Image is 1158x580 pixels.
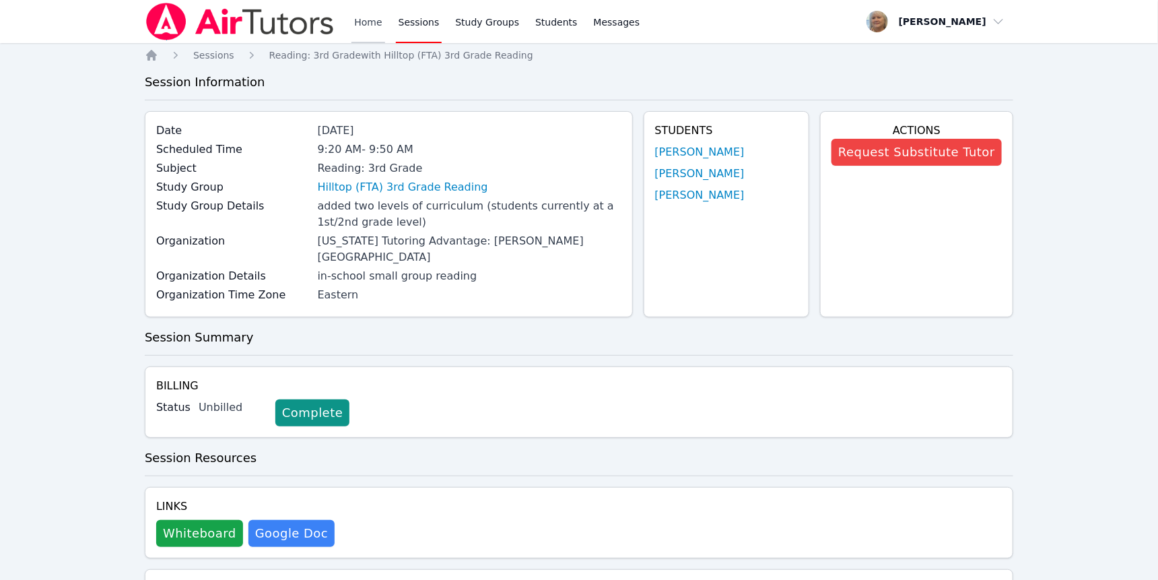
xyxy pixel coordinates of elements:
[145,449,1013,468] h3: Session Resources
[156,123,310,139] label: Date
[248,520,335,547] a: Google Doc
[145,3,335,40] img: Air Tutors
[156,160,310,176] label: Subject
[831,123,1002,139] h4: Actions
[318,123,621,139] div: [DATE]
[145,49,1013,62] nav: Breadcrumb
[199,399,265,416] div: Unbilled
[318,233,621,265] div: [US_STATE] Tutoring Advantage: [PERSON_NAME][GEOGRAPHIC_DATA]
[655,144,745,160] a: [PERSON_NAME]
[156,141,310,158] label: Scheduled Time
[318,287,621,303] div: Eastern
[193,50,234,61] span: Sessions
[156,179,310,195] label: Study Group
[156,520,243,547] button: Whiteboard
[831,139,1002,166] button: Request Substitute Tutor
[156,378,1002,394] h4: Billing
[655,187,745,203] a: [PERSON_NAME]
[145,328,1013,347] h3: Session Summary
[318,160,621,176] div: Reading: 3rd Grade
[156,287,310,303] label: Organization Time Zone
[655,166,745,182] a: [PERSON_NAME]
[655,123,798,139] h4: Students
[145,73,1013,92] h3: Session Information
[156,498,335,515] h4: Links
[594,15,640,29] span: Messages
[275,399,349,426] a: Complete
[193,49,234,62] a: Sessions
[318,179,488,195] a: Hilltop (FTA) 3rd Grade Reading
[156,399,191,416] label: Status
[156,268,310,284] label: Organization Details
[318,141,621,158] div: 9:20 AM - 9:50 AM
[269,50,533,61] span: Reading: 3rd Grade with Hilltop (FTA) 3rd Grade Reading
[318,268,621,284] div: in-school small group reading
[318,198,621,230] div: added two levels of curriculum (students currently at a 1st/2nd grade level)
[269,49,533,62] a: Reading: 3rd Gradewith Hilltop (FTA) 3rd Grade Reading
[156,233,310,249] label: Organization
[156,198,310,214] label: Study Group Details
